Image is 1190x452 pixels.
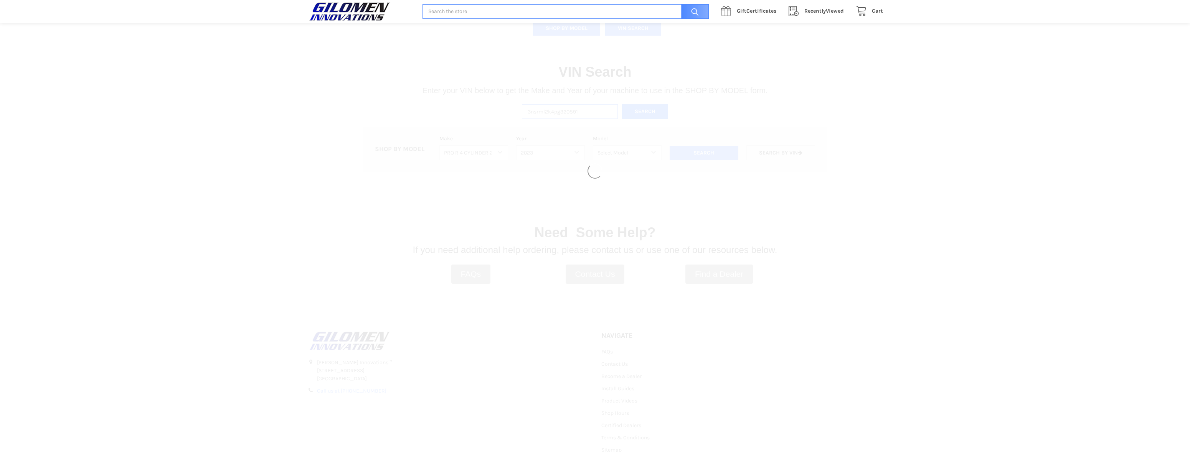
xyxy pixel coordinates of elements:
[717,7,784,16] a: GiftCertificates
[804,8,844,14] span: Viewed
[307,2,414,21] a: GILOMEN INNOVATIONS
[677,4,709,19] input: Search
[737,8,746,14] span: Gift
[804,8,826,14] span: Recently
[852,7,883,16] a: Cart
[737,8,776,14] span: Certificates
[307,2,392,21] img: GILOMEN INNOVATIONS
[423,4,709,19] input: Search the store
[872,8,883,14] span: Cart
[784,7,852,16] a: RecentlyViewed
